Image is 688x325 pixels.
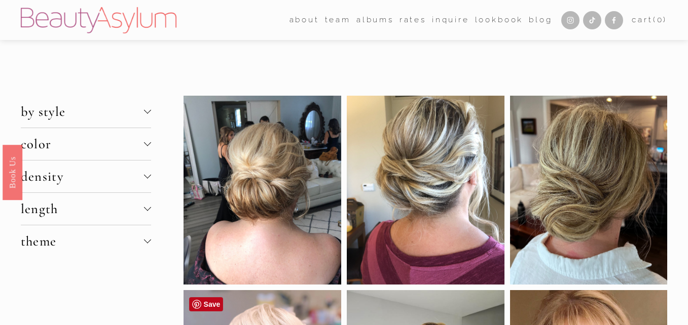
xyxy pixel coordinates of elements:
[21,233,144,250] span: theme
[21,103,144,120] span: by style
[653,15,668,24] span: ( )
[21,136,144,152] span: color
[475,12,524,28] a: Lookbook
[3,145,22,200] a: Book Us
[325,13,351,27] span: team
[21,96,151,128] button: by style
[657,15,664,24] span: 0
[561,11,580,29] a: Instagram
[432,12,469,28] a: Inquire
[21,193,151,225] button: length
[21,160,151,192] button: density
[605,11,623,29] a: Facebook
[529,12,552,28] a: Blog
[21,128,151,160] button: color
[21,225,151,257] button: theme
[583,11,601,29] a: TikTok
[21,7,176,33] img: Beauty Asylum | Bridal Hair &amp; Makeup Charlotte &amp; Atlanta
[632,13,667,27] a: 0 items in cart
[189,297,224,311] a: Pin it!
[400,12,426,28] a: Rates
[289,12,319,28] a: folder dropdown
[289,13,319,27] span: about
[356,12,394,28] a: albums
[21,168,144,185] span: density
[21,200,144,217] span: length
[325,12,351,28] a: folder dropdown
